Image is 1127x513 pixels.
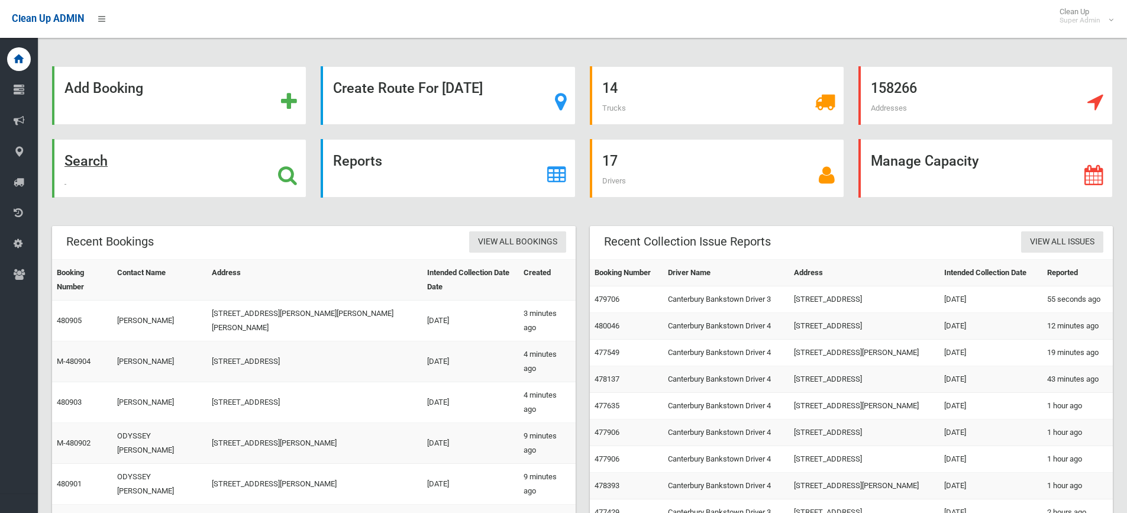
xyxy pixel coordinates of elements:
strong: 14 [602,80,618,96]
th: Intended Collection Date Date [422,260,519,301]
td: [DATE] [422,382,519,423]
td: ODYSSEY [PERSON_NAME] [112,423,208,464]
a: M-480902 [57,438,91,447]
td: [DATE] [939,340,1042,366]
a: 478137 [595,375,619,383]
td: [DATE] [939,313,1042,340]
header: Recent Collection Issue Reports [590,230,785,253]
strong: Manage Capacity [871,153,979,169]
td: [STREET_ADDRESS][PERSON_NAME] [207,423,422,464]
td: [PERSON_NAME] [112,341,208,382]
td: 9 minutes ago [519,464,575,505]
td: ODYSSEY [PERSON_NAME] [112,464,208,505]
td: 12 minutes ago [1042,313,1113,340]
td: Canterbury Bankstown Driver 4 [663,473,789,499]
td: [STREET_ADDRESS][PERSON_NAME] [789,340,939,366]
a: M-480904 [57,357,91,366]
a: 480903 [57,398,82,406]
th: Address [207,260,422,301]
strong: 158266 [871,80,917,96]
a: 478393 [595,481,619,490]
td: 1 hour ago [1042,393,1113,420]
td: Canterbury Bankstown Driver 4 [663,420,789,446]
td: [PERSON_NAME] [112,382,208,423]
td: [DATE] [939,286,1042,313]
td: [DATE] [939,473,1042,499]
td: Canterbury Bankstown Driver 4 [663,366,789,393]
a: Search [52,139,306,198]
td: Canterbury Bankstown Driver 4 [663,340,789,366]
th: Intended Collection Date [939,260,1042,286]
a: Add Booking [52,66,306,125]
span: Trucks [602,104,626,112]
a: 480905 [57,316,82,325]
td: [STREET_ADDRESS] [789,286,939,313]
th: Reported [1042,260,1113,286]
td: [STREET_ADDRESS] [789,313,939,340]
a: Create Route For [DATE] [321,66,575,125]
span: Addresses [871,104,907,112]
a: Reports [321,139,575,198]
th: Booking Number [52,260,112,301]
td: [DATE] [939,446,1042,473]
td: [STREET_ADDRESS][PERSON_NAME] [789,393,939,420]
a: View All Issues [1021,231,1103,253]
span: Drivers [602,176,626,185]
td: 3 minutes ago [519,301,575,341]
small: Super Admin [1060,16,1100,25]
td: [DATE] [422,301,519,341]
a: 477906 [595,454,619,463]
td: [STREET_ADDRESS] [789,366,939,393]
td: [DATE] [422,423,519,464]
td: [STREET_ADDRESS] [207,382,422,423]
td: [STREET_ADDRESS] [207,341,422,382]
th: Driver Name [663,260,789,286]
strong: Create Route For [DATE] [333,80,483,96]
a: Manage Capacity [858,139,1113,198]
td: [STREET_ADDRESS] [789,446,939,473]
td: 19 minutes ago [1042,340,1113,366]
th: Created [519,260,575,301]
td: Canterbury Bankstown Driver 4 [663,393,789,420]
strong: Add Booking [64,80,143,96]
strong: Search [64,153,108,169]
td: Canterbury Bankstown Driver 3 [663,286,789,313]
header: Recent Bookings [52,230,168,253]
a: 479706 [595,295,619,304]
td: 1 hour ago [1042,420,1113,446]
td: [DATE] [939,420,1042,446]
td: [STREET_ADDRESS][PERSON_NAME][PERSON_NAME][PERSON_NAME] [207,301,422,341]
th: Address [789,260,939,286]
strong: 17 [602,153,618,169]
a: 477549 [595,348,619,357]
th: Contact Name [112,260,208,301]
a: 17 Drivers [590,139,844,198]
td: [STREET_ADDRESS] [789,420,939,446]
td: [DATE] [422,464,519,505]
td: 4 minutes ago [519,382,575,423]
td: Canterbury Bankstown Driver 4 [663,446,789,473]
a: 480901 [57,479,82,488]
td: 55 seconds ago [1042,286,1113,313]
span: Clean Up ADMIN [12,13,84,24]
td: [PERSON_NAME] [112,301,208,341]
strong: Reports [333,153,382,169]
a: 477635 [595,401,619,410]
a: 477906 [595,428,619,437]
td: Canterbury Bankstown Driver 4 [663,313,789,340]
td: 4 minutes ago [519,341,575,382]
td: 1 hour ago [1042,446,1113,473]
a: View All Bookings [469,231,566,253]
td: 1 hour ago [1042,473,1113,499]
td: 43 minutes ago [1042,366,1113,393]
a: 158266 Addresses [858,66,1113,125]
td: [DATE] [939,366,1042,393]
a: 14 Trucks [590,66,844,125]
a: 480046 [595,321,619,330]
td: [DATE] [939,393,1042,420]
td: [STREET_ADDRESS][PERSON_NAME] [789,473,939,499]
td: 9 minutes ago [519,423,575,464]
td: [STREET_ADDRESS][PERSON_NAME] [207,464,422,505]
td: [DATE] [422,341,519,382]
th: Booking Number [590,260,663,286]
